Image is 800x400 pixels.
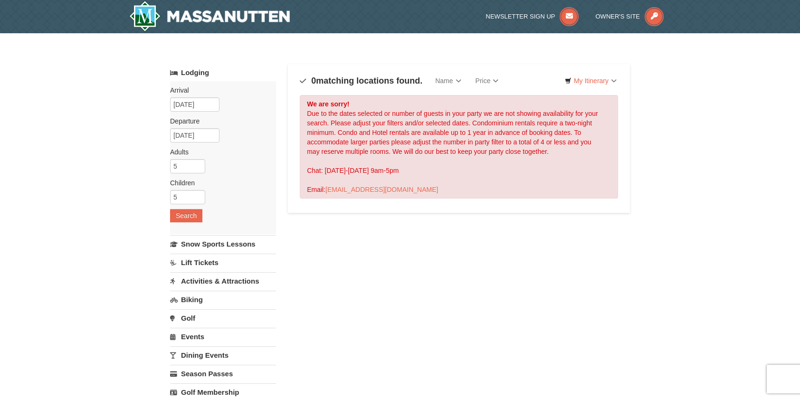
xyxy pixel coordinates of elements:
[428,71,468,90] a: Name
[300,95,618,199] div: Due to the dates selected or number of guests in your party we are not showing availability for y...
[325,186,438,193] a: [EMAIL_ADDRESS][DOMAIN_NAME]
[129,1,290,31] img: Massanutten Resort Logo
[596,13,664,20] a: Owner's Site
[559,74,623,88] a: My Itinerary
[170,291,276,308] a: Biking
[170,147,269,157] label: Adults
[486,13,555,20] span: Newsletter Sign Up
[170,309,276,327] a: Golf
[311,76,316,86] span: 0
[129,1,290,31] a: Massanutten Resort
[596,13,640,20] span: Owner's Site
[486,13,579,20] a: Newsletter Sign Up
[307,100,349,108] strong: We are sorry!
[170,209,202,222] button: Search
[170,365,276,382] a: Season Passes
[170,235,276,253] a: Snow Sports Lessons
[170,86,269,95] label: Arrival
[170,254,276,271] a: Lift Tickets
[170,328,276,345] a: Events
[170,178,269,188] label: Children
[170,116,269,126] label: Departure
[300,76,422,86] h4: matching locations found.
[170,64,276,81] a: Lodging
[170,346,276,364] a: Dining Events
[170,272,276,290] a: Activities & Attractions
[468,71,506,90] a: Price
